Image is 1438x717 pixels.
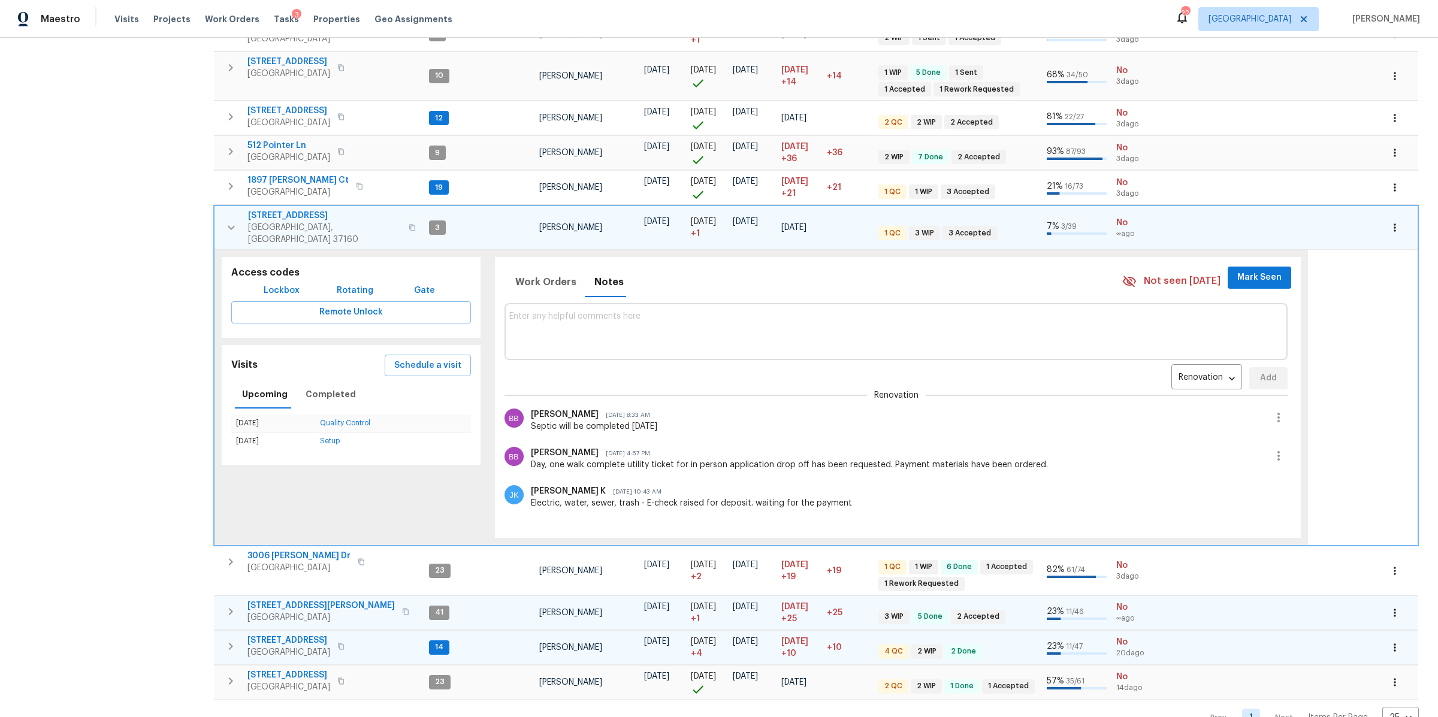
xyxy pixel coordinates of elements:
span: [DATE] [644,672,669,680]
button: Gate [405,280,443,302]
span: 1 Accepted [983,681,1034,691]
span: 7 Done [913,152,948,162]
span: +14 [827,72,842,80]
span: + 1 [691,228,700,240]
span: 23 [430,677,449,687]
span: +36 [827,149,842,157]
span: No [1116,177,1158,189]
span: 3 / 39 [1061,223,1077,230]
span: [PERSON_NAME] [539,183,602,192]
span: 20d ago [1116,648,1158,658]
span: [DATE] [733,603,758,611]
span: No [1116,636,1158,648]
span: 34 / 50 [1067,71,1088,78]
span: 5 Done [913,612,947,622]
td: 36 day(s) past target finish date [822,136,874,170]
span: [PERSON_NAME] [539,678,602,686]
span: 41 [430,607,448,618]
span: [DATE] [781,678,806,686]
span: [DATE] [644,108,669,116]
span: [DATE] [781,143,808,151]
span: No [1116,671,1158,683]
div: 22 [1181,7,1189,19]
span: [DATE] [781,223,806,232]
span: 61 / 74 [1067,566,1085,573]
span: +14 [781,76,796,88]
span: [STREET_ADDRESS] [248,210,401,222]
span: Completed [306,387,356,402]
span: 1 Accepted [880,84,930,95]
span: 81 % [1047,113,1063,121]
span: +25 [827,609,842,617]
span: +10 [781,648,796,659]
h5: Access codes [231,267,471,279]
span: [GEOGRAPHIC_DATA] [247,68,330,80]
span: Upcoming [242,387,288,402]
span: Notes [594,274,624,291]
span: Renovation [874,389,919,401]
td: 14 day(s) past target finish date [822,52,874,101]
span: Work Orders [515,274,576,291]
div: Septic will be completed [DATE] [531,420,1262,432]
h5: Visits [231,359,258,371]
span: Gate [410,283,439,298]
span: Mark Seen [1237,270,1282,285]
span: [PERSON_NAME] [539,609,602,617]
span: 23 % [1047,642,1064,651]
span: 2 WIP [912,681,941,691]
span: [PERSON_NAME] [531,410,599,419]
span: 9 [430,148,445,158]
span: 512 Pointer Ln [247,140,330,152]
span: No [1116,65,1158,77]
span: 1 Rework Requested [880,579,963,589]
span: Remote Unlock [241,305,461,320]
span: [PERSON_NAME] [531,449,599,457]
span: [DATE] [644,637,669,646]
span: Tasks [274,15,299,23]
span: No [1116,107,1158,119]
span: [DATE] [691,672,716,680]
span: [DATE] [733,177,758,186]
span: 1 Rework Requested [935,84,1019,95]
td: Project started 2 days late [686,546,728,595]
td: Scheduled to finish 25 day(s) late [777,595,822,630]
div: 3 [292,9,301,21]
img: Jambunathan K [504,485,524,504]
span: +19 [781,571,796,583]
button: Lockbox [259,280,304,302]
span: [DATE] [644,66,669,74]
td: Project started on time [686,136,728,170]
span: [DATE] [644,217,669,226]
span: 1 QC [880,187,905,197]
td: Scheduled to finish 21 day(s) late [777,171,822,205]
span: [DATE] [733,637,758,646]
span: [DATE] [691,637,716,646]
span: 16 / 73 [1065,183,1083,190]
span: Work Orders [205,13,259,25]
span: 82 % [1047,565,1065,574]
span: 2 WIP [880,152,908,162]
img: Brianna Bidco [504,409,524,428]
span: [DATE] [781,177,808,186]
span: [STREET_ADDRESS] [247,634,330,646]
td: Project started on time [686,101,728,135]
span: [DATE] [691,66,716,74]
span: [DATE] [691,143,716,151]
span: 2 Accepted [945,117,998,128]
span: + 1 [691,34,700,46]
span: [GEOGRAPHIC_DATA] [247,681,330,693]
span: 3d ago [1116,154,1158,164]
span: [DATE] [691,603,716,611]
span: [DATE] 4:57 PM [599,450,650,456]
span: [DATE] [781,66,808,74]
span: [GEOGRAPHIC_DATA] [247,33,330,45]
button: Remote Unlock [231,301,471,323]
span: 5 Done [911,68,945,78]
span: 4 QC [880,646,908,657]
span: 1 Accepted [950,33,1000,43]
span: +25 [781,613,797,625]
td: Project started on time [686,665,728,699]
span: 14d ago [1116,683,1158,693]
td: Project started 1 days late [686,595,728,630]
td: Scheduled to finish 14 day(s) late [777,52,822,101]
